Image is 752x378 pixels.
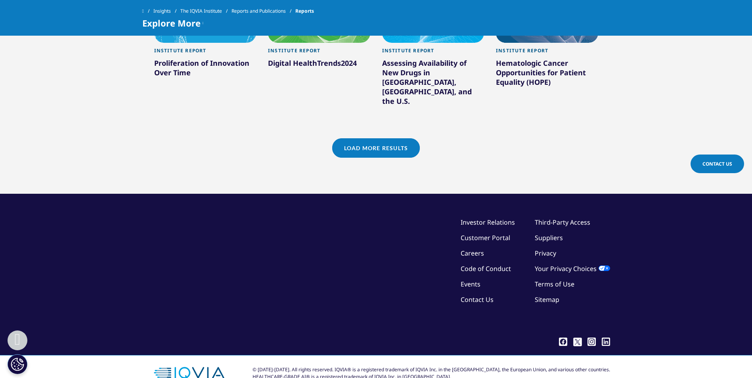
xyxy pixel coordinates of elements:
[180,4,232,18] a: The IQVIA Institute
[295,4,314,18] span: Reports
[535,280,574,288] a: Terms of Use
[268,43,370,88] a: Institute Report Digital HealthTrends2024
[535,218,590,227] a: Third-Party Access
[268,48,370,58] div: Institute Report
[496,43,598,107] a: Institute Report Hematologic Cancer Opportunities for Patient Equality (HOPE)
[382,58,484,109] div: Assessing Availability of New Drugs in [GEOGRAPHIC_DATA], [GEOGRAPHIC_DATA], and the U.S.
[332,138,420,158] a: Load More Results
[154,48,256,58] div: Institute Report
[382,48,484,58] div: Institute Report
[535,249,556,258] a: Privacy
[461,218,515,227] a: Investor Relations
[154,43,256,98] a: Institute Report Proliferation of Innovation Over Time
[535,295,559,304] a: Sitemap
[153,4,180,18] a: Insights
[8,354,27,374] button: Cookies Settings
[382,43,484,126] a: Institute Report Assessing Availability of New Drugs in [GEOGRAPHIC_DATA], [GEOGRAPHIC_DATA], and...
[154,58,256,80] div: Proliferation of Innovation Over Time
[535,233,563,242] a: Suppliers
[268,58,370,71] div: Digital Health 2024
[142,18,201,28] span: Explore More
[496,48,598,58] div: Institute Report
[461,264,511,273] a: Code of Conduct
[702,160,732,167] span: Contact Us
[461,233,510,242] a: Customer Portal
[461,280,480,288] a: Events
[461,295,494,304] a: Contact Us
[317,58,341,68] span: Trends
[461,249,484,258] a: Careers
[691,155,744,173] a: Contact Us
[232,4,295,18] a: Reports and Publications
[535,264,610,273] a: Your Privacy Choices
[496,58,598,90] div: Hematologic Cancer Opportunities for Patient Equality (HOPE)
